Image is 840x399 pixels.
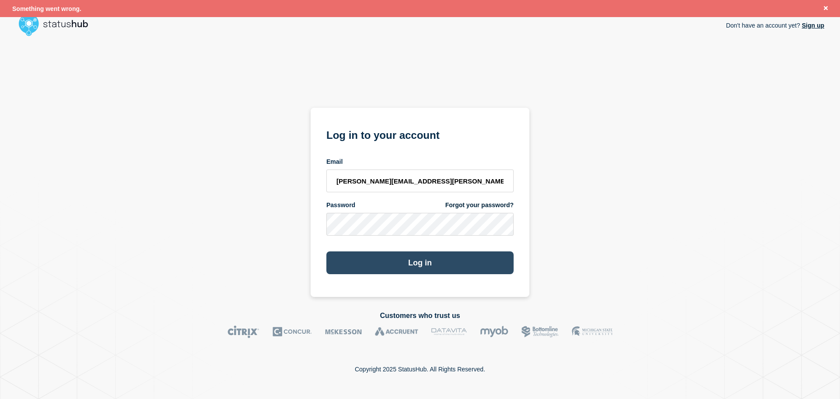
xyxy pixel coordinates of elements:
[800,22,824,29] a: Sign up
[16,312,824,320] h2: Customers who trust us
[431,325,467,338] img: DataVita logo
[355,366,485,373] p: Copyright 2025 StatusHub. All Rights Reserved.
[326,201,355,209] span: Password
[820,4,831,14] button: Close banner
[325,325,362,338] img: McKesson logo
[16,11,99,39] img: StatusHub logo
[326,158,343,166] span: Email
[572,325,612,338] img: MSU logo
[326,251,514,274] button: Log in
[326,213,514,236] input: password input
[273,325,312,338] img: Concur logo
[326,169,514,192] input: email input
[445,201,514,209] a: Forgot your password?
[521,325,559,338] img: Bottomline logo
[726,15,824,36] p: Don't have an account yet?
[227,325,259,338] img: Citrix logo
[12,5,81,12] span: Something went wrong.
[326,126,514,142] h1: Log in to your account
[375,325,418,338] img: Accruent logo
[480,325,508,338] img: myob logo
